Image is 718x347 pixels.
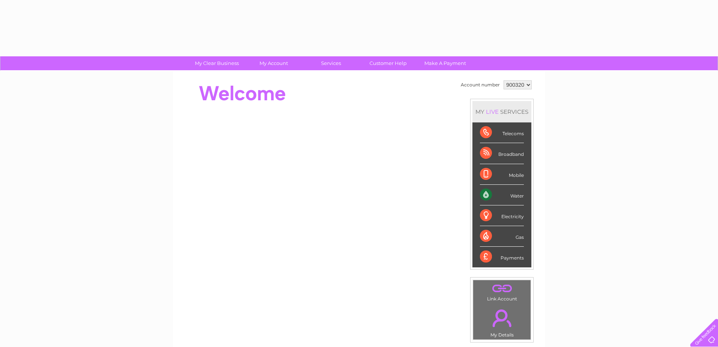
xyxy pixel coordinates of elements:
[472,101,531,122] div: MY SERVICES
[484,108,500,115] div: LIVE
[480,122,524,143] div: Telecoms
[243,56,305,70] a: My Account
[475,305,529,331] a: .
[480,205,524,226] div: Electricity
[480,226,524,247] div: Gas
[414,56,476,70] a: Make A Payment
[480,164,524,185] div: Mobile
[480,185,524,205] div: Water
[300,56,362,70] a: Services
[473,303,531,340] td: My Details
[480,247,524,267] div: Payments
[357,56,419,70] a: Customer Help
[459,78,502,91] td: Account number
[186,56,248,70] a: My Clear Business
[480,143,524,164] div: Broadband
[475,282,529,295] a: .
[473,280,531,303] td: Link Account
